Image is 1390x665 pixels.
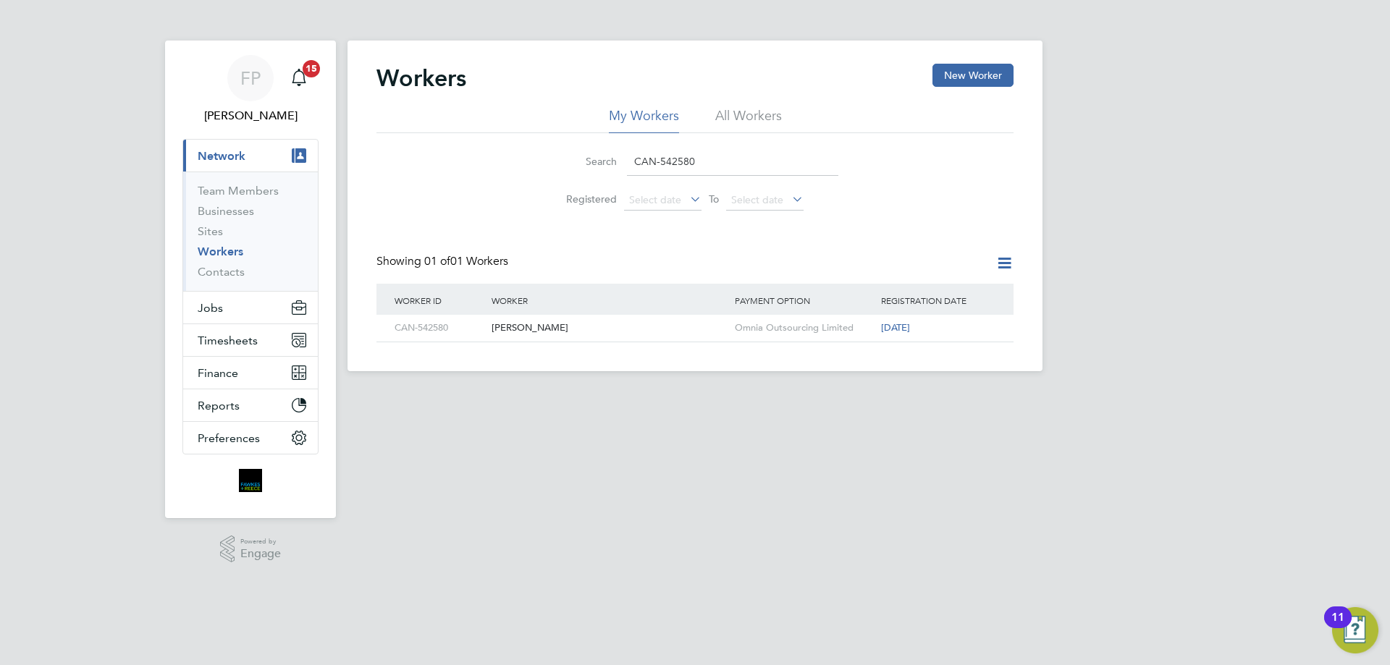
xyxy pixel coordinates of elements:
[183,357,318,389] button: Finance
[198,224,223,238] a: Sites
[303,60,320,77] span: 15
[183,389,318,421] button: Reports
[198,245,243,258] a: Workers
[731,284,877,317] div: Payment Option
[552,192,617,206] label: Registered
[198,301,223,315] span: Jobs
[240,548,281,560] span: Engage
[391,315,488,342] div: CAN-542580
[376,254,511,269] div: Showing
[198,149,245,163] span: Network
[240,535,281,548] span: Powered by
[877,284,999,317] div: Registration Date
[932,64,1014,87] button: New Worker
[183,292,318,323] button: Jobs
[424,254,450,268] span: 01 of
[1331,617,1344,636] div: 11
[198,366,238,380] span: Finance
[239,469,262,492] img: bromak-logo-retina.png
[552,155,617,168] label: Search
[198,204,254,218] a: Businesses
[182,107,319,124] span: Faye Plunger
[183,422,318,454] button: Preferences
[715,107,782,133] li: All Workers
[488,284,731,317] div: Worker
[198,265,245,279] a: Contacts
[376,64,466,93] h2: Workers
[731,315,877,342] div: Omnia Outsourcing Limited
[240,69,261,88] span: FP
[285,55,313,101] a: 15
[198,184,279,198] a: Team Members
[182,469,319,492] a: Go to home page
[198,399,240,412] span: Reports
[182,55,319,124] a: FP[PERSON_NAME]
[629,193,681,206] span: Select date
[165,41,336,518] nav: Main navigation
[220,535,282,563] a: Powered byEngage
[183,324,318,356] button: Timesheets
[424,254,508,268] span: 01 Workers
[198,334,258,347] span: Timesheets
[627,148,838,176] input: Name, email or phone number
[488,315,731,342] div: [PERSON_NAME]
[1332,607,1378,653] button: Open Resource Center, 11 new notifications
[731,193,783,206] span: Select date
[183,140,318,171] button: Network
[704,190,723,208] span: To
[183,171,318,291] div: Network
[391,284,488,317] div: Worker ID
[609,107,679,133] li: My Workers
[391,314,999,326] a: CAN-542580[PERSON_NAME]Omnia Outsourcing Limited[DATE]
[881,321,910,334] span: [DATE]
[198,431,260,445] span: Preferences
